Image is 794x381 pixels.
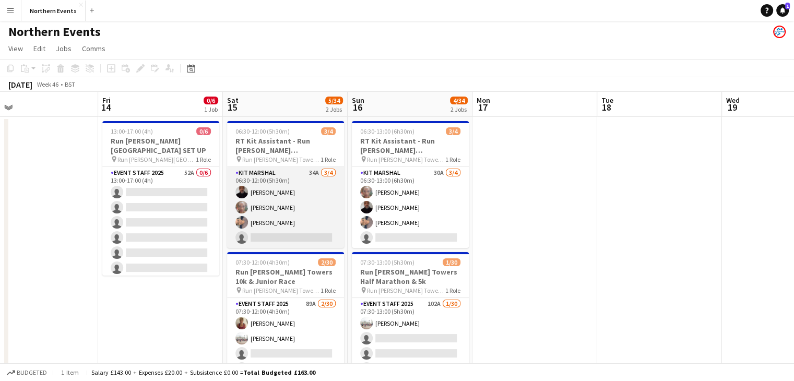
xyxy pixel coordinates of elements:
[82,44,105,53] span: Comms
[367,287,445,294] span: Run [PERSON_NAME] Towers Half Marathon & 5k
[117,156,196,163] span: Run [PERSON_NAME][GEOGRAPHIC_DATA] SET UP
[325,97,343,104] span: 5/34
[352,267,469,286] h3: Run [PERSON_NAME] Towers Half Marathon & 5k
[726,96,740,105] span: Wed
[111,127,153,135] span: 13:00-17:00 (4h)
[8,44,23,53] span: View
[196,156,211,163] span: 1 Role
[445,287,460,294] span: 1 Role
[29,42,50,55] a: Edit
[227,96,239,105] span: Sat
[352,96,364,105] span: Sun
[102,96,111,105] span: Fri
[227,121,344,248] app-job-card: 06:30-12:00 (5h30m)3/4RT Kit Assistant - Run [PERSON_NAME][GEOGRAPHIC_DATA] 10k & Junior Race Run...
[445,156,460,163] span: 1 Role
[5,367,49,378] button: Budgeted
[446,127,460,135] span: 3/4
[227,167,344,248] app-card-role: Kit Marshal34A3/406:30-12:00 (5h30m)[PERSON_NAME][PERSON_NAME][PERSON_NAME]
[367,156,445,163] span: Run [PERSON_NAME] Towers Half Marathon & 5k
[33,44,45,53] span: Edit
[91,368,315,376] div: Salary £143.00 + Expenses £20.00 + Subsistence £0.00 =
[243,368,315,376] span: Total Budgeted £163.00
[235,127,290,135] span: 06:30-12:00 (5h30m)
[34,80,61,88] span: Week 46
[242,156,321,163] span: Run [PERSON_NAME] Towers 10k & Junior Race
[785,3,790,9] span: 1
[360,258,414,266] span: 07:30-13:00 (5h30m)
[226,101,239,113] span: 15
[4,42,27,55] a: View
[321,287,336,294] span: 1 Role
[450,97,468,104] span: 4/34
[475,101,490,113] span: 17
[204,105,218,113] div: 1 Job
[21,1,86,21] button: Northern Events
[321,156,336,163] span: 1 Role
[227,267,344,286] h3: Run [PERSON_NAME] Towers 10k & Junior Race
[17,369,47,376] span: Budgeted
[242,287,321,294] span: Run [PERSON_NAME] Towers 10k & Junior Race
[102,121,219,276] app-job-card: 13:00-17:00 (4h)0/6Run [PERSON_NAME][GEOGRAPHIC_DATA] SET UP Run [PERSON_NAME][GEOGRAPHIC_DATA] S...
[451,105,467,113] div: 2 Jobs
[56,44,72,53] span: Jobs
[65,80,75,88] div: BST
[321,127,336,135] span: 3/4
[318,258,336,266] span: 2/30
[360,127,414,135] span: 06:30-13:00 (6h30m)
[352,121,469,248] app-job-card: 06:30-13:00 (6h30m)3/4RT Kit Assistant - Run [PERSON_NAME][GEOGRAPHIC_DATA] Half Marathon & 5k Ru...
[102,136,219,155] h3: Run [PERSON_NAME][GEOGRAPHIC_DATA] SET UP
[443,258,460,266] span: 1/30
[600,101,613,113] span: 18
[196,127,211,135] span: 0/6
[8,24,101,40] h1: Northern Events
[725,101,740,113] span: 19
[477,96,490,105] span: Mon
[235,258,290,266] span: 07:30-12:00 (4h30m)
[101,101,111,113] span: 14
[776,4,789,17] a: 1
[78,42,110,55] a: Comms
[601,96,613,105] span: Tue
[204,97,218,104] span: 0/6
[773,26,786,38] app-user-avatar: RunThrough Events
[52,42,76,55] a: Jobs
[57,368,82,376] span: 1 item
[352,167,469,248] app-card-role: Kit Marshal30A3/406:30-13:00 (6h30m)[PERSON_NAME][PERSON_NAME][PERSON_NAME]
[350,101,364,113] span: 16
[8,79,32,90] div: [DATE]
[227,136,344,155] h3: RT Kit Assistant - Run [PERSON_NAME][GEOGRAPHIC_DATA] 10k & Junior Race
[102,167,219,278] app-card-role: Event Staff 202552A0/613:00-17:00 (4h)
[352,136,469,155] h3: RT Kit Assistant - Run [PERSON_NAME][GEOGRAPHIC_DATA] Half Marathon & 5k
[326,105,342,113] div: 2 Jobs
